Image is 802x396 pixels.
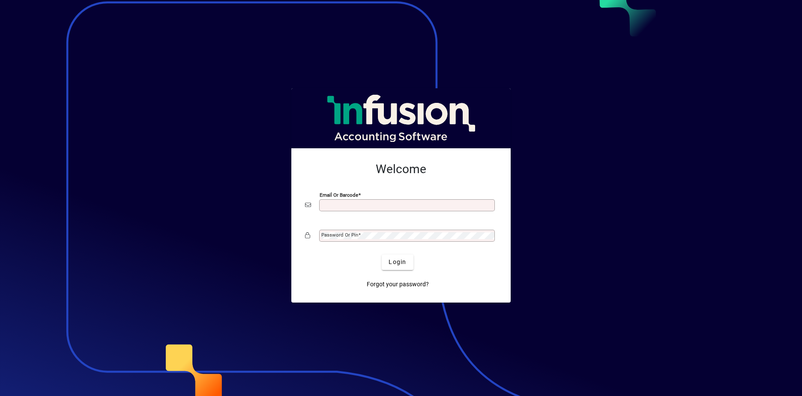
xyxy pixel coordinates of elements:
[382,255,413,270] button: Login
[305,162,497,177] h2: Welcome
[320,192,358,198] mat-label: Email or Barcode
[363,277,432,292] a: Forgot your password?
[321,232,358,238] mat-label: Password or Pin
[389,258,406,267] span: Login
[367,280,429,289] span: Forgot your password?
